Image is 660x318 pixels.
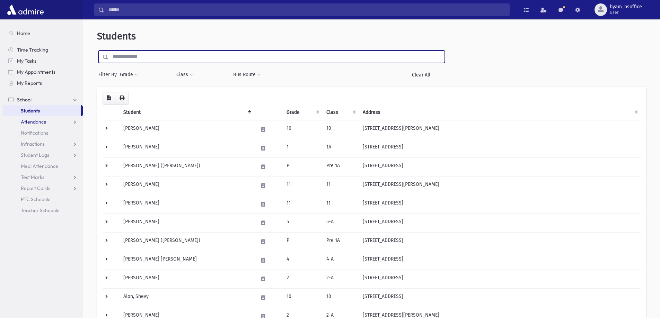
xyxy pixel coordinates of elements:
td: 10 [322,288,359,307]
span: Time Tracking [17,47,48,53]
td: 10 [282,288,322,307]
td: P [282,157,322,176]
td: 11 [282,176,322,195]
td: 11 [322,195,359,213]
span: Attendance [21,119,46,125]
a: Notifications [3,127,83,138]
td: [STREET_ADDRESS] [359,195,641,213]
a: My Reports [3,78,83,89]
td: [STREET_ADDRESS] [359,270,641,288]
td: 5-A [322,213,359,232]
span: Test Marks [21,174,44,180]
span: Filter By [98,71,120,78]
td: 11 [282,195,322,213]
span: Infractions [21,141,45,147]
span: Home [17,30,30,36]
td: [PERSON_NAME] [119,139,254,157]
td: [STREET_ADDRESS] [359,232,641,251]
span: Teacher Schedule [21,207,60,213]
td: [PERSON_NAME] [119,176,254,195]
td: 10 [282,120,322,139]
a: Student Logs [3,149,83,161]
td: 5 [282,213,322,232]
button: Class [176,69,193,81]
a: Report Cards [3,183,83,194]
a: School [3,94,83,105]
span: My Reports [17,80,42,86]
a: Infractions [3,138,83,149]
th: Student: activate to sort column descending [119,105,254,120]
td: [PERSON_NAME] ([PERSON_NAME]) [119,157,254,176]
span: My Appointments [17,69,55,75]
td: [PERSON_NAME] [119,270,254,288]
span: Report Cards [21,185,50,191]
td: [PERSON_NAME] [119,213,254,232]
button: CSV [103,92,115,105]
td: 4 [282,251,322,270]
a: Students [3,105,81,116]
a: Clear All [397,69,445,81]
td: 1A [322,139,359,157]
td: Pre 1A [322,232,359,251]
button: Print [115,92,129,105]
a: Home [3,28,83,39]
td: P [282,232,322,251]
td: 11 [322,176,359,195]
span: Student Logs [21,152,49,158]
td: [STREET_ADDRESS][PERSON_NAME] [359,176,641,195]
span: School [17,97,32,103]
td: [PERSON_NAME] [PERSON_NAME] [119,251,254,270]
th: Address: activate to sort column ascending [359,105,641,120]
td: Pre 1A [322,157,359,176]
input: Search [104,3,509,16]
a: My Tasks [3,55,83,66]
td: [STREET_ADDRESS] [359,288,641,307]
a: Time Tracking [3,44,83,55]
td: 10 [322,120,359,139]
a: PTC Schedule [3,194,83,205]
button: Bus Route [233,69,261,81]
span: User [610,10,642,15]
a: Teacher Schedule [3,205,83,216]
td: 4-A [322,251,359,270]
th: Grade: activate to sort column ascending [282,105,322,120]
td: Alon, Shevy [119,288,254,307]
td: [PERSON_NAME] ([PERSON_NAME]) [119,232,254,251]
a: Attendance [3,116,83,127]
td: [STREET_ADDRESS] [359,213,641,232]
td: [STREET_ADDRESS] [359,157,641,176]
span: Meal Attendance [21,163,58,169]
img: AdmirePro [6,3,45,17]
span: PTC Schedule [21,196,51,202]
td: [STREET_ADDRESS] [359,139,641,157]
td: 2-A [322,270,359,288]
a: Meal Attendance [3,161,83,172]
a: My Appointments [3,66,83,78]
span: Students [97,30,136,42]
td: [STREET_ADDRESS] [359,251,641,270]
td: [PERSON_NAME] [119,120,254,139]
span: byam_hsoffice [610,4,642,10]
td: [PERSON_NAME] [119,195,254,213]
td: [STREET_ADDRESS][PERSON_NAME] [359,120,641,139]
span: Students [21,108,40,114]
td: 1 [282,139,322,157]
a: Test Marks [3,172,83,183]
span: My Tasks [17,58,36,64]
td: 2 [282,270,322,288]
button: Grade [120,69,138,81]
span: Notifications [21,130,48,136]
th: Class: activate to sort column ascending [322,105,359,120]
